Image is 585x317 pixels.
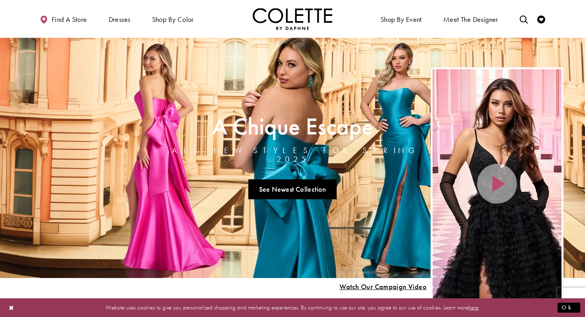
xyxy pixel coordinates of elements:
[378,8,424,30] span: Shop By Event
[253,8,332,30] img: Colette by Daphne
[558,303,580,313] button: Submit Dialog
[154,176,431,202] ul: Slider Links
[253,8,332,30] a: Visit Home Page
[339,283,427,291] span: Play Slide #15 Video
[150,8,196,30] span: Shop by color
[152,16,194,23] span: Shop by color
[52,16,87,23] span: Find a store
[518,8,530,30] a: Toggle search
[57,302,528,313] p: Website uses cookies to give you personalized shopping and marketing experiences. By continuing t...
[109,16,131,23] span: Dresses
[38,8,89,30] a: Find a store
[380,16,422,23] span: Shop By Event
[107,8,133,30] span: Dresses
[5,301,18,315] button: Close Dialog
[441,8,500,30] a: Meet the designer
[443,16,498,23] span: Meet the designer
[468,303,478,311] a: here
[535,8,547,30] a: Check Wishlist
[248,179,337,199] a: See Newest Collection A Chique Escape All New Styles For Spring 2025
